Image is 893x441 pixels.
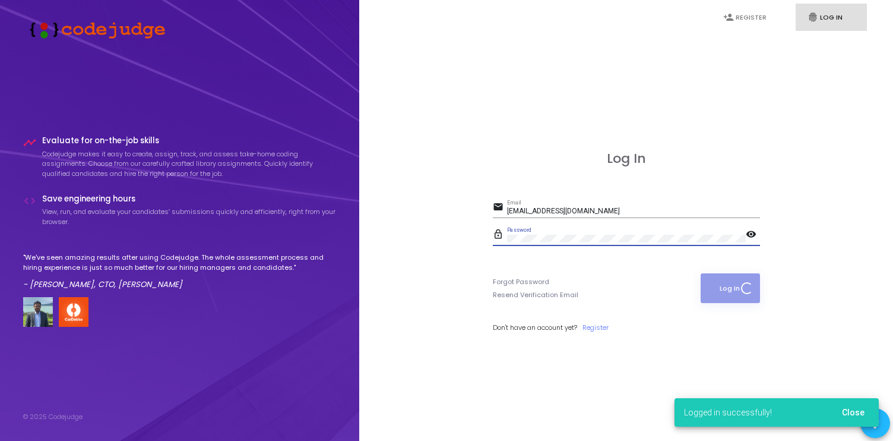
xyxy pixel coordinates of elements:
p: "We've seen amazing results after using Codejudge. The whole assessment process and hiring experi... [23,253,337,272]
img: user image [23,297,53,327]
h4: Evaluate for on-the-job skills [42,136,337,146]
i: fingerprint [807,12,818,23]
i: person_add [723,12,734,23]
i: code [23,194,36,207]
a: Forgot Password [493,277,549,287]
p: View, run, and evaluate your candidates’ submissions quickly and efficiently, right from your bro... [42,207,337,226]
a: fingerprintLog In [796,4,867,31]
h3: Log In [493,151,760,166]
em: - [PERSON_NAME], CTO, [PERSON_NAME] [23,279,182,290]
a: Register [582,323,609,333]
span: Close [842,408,864,417]
mat-icon: lock_outline [493,228,507,242]
mat-icon: visibility [746,228,760,242]
span: Don't have an account yet? [493,323,577,332]
img: company-logo [59,297,88,327]
div: © 2025 Codejudge [23,412,83,422]
input: Email [507,207,760,216]
a: Resend Verification Email [493,290,578,300]
a: person_addRegister [711,4,783,31]
button: Log In [701,273,759,303]
h4: Save engineering hours [42,194,337,204]
p: Codejudge makes it easy to create, assign, track, and assess take-home coding assignments. Choose... [42,149,337,179]
i: timeline [23,136,36,149]
span: Logged in successfully! [684,407,772,418]
button: Close [832,402,874,423]
mat-icon: email [493,201,507,215]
